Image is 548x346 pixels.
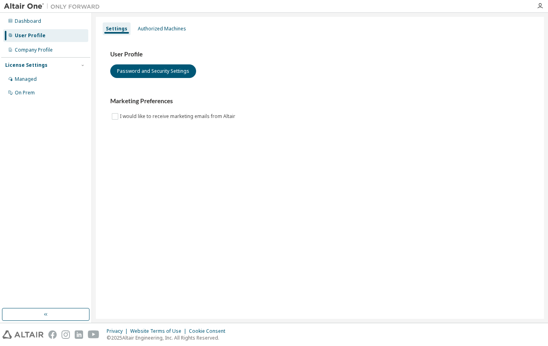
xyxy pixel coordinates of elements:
div: On Prem [15,90,35,96]
img: altair_logo.svg [2,330,44,339]
div: User Profile [15,32,46,39]
div: Settings [106,26,127,32]
label: I would like to receive marketing emails from Altair [120,112,237,121]
div: Managed [15,76,37,82]
img: linkedin.svg [75,330,83,339]
img: instagram.svg [62,330,70,339]
p: © 2025 Altair Engineering, Inc. All Rights Reserved. [107,334,230,341]
button: Password and Security Settings [110,64,196,78]
h3: User Profile [110,50,530,58]
div: Company Profile [15,47,53,53]
div: License Settings [5,62,48,68]
div: Privacy [107,328,130,334]
div: Authorized Machines [138,26,186,32]
img: Altair One [4,2,104,10]
img: youtube.svg [88,330,99,339]
img: facebook.svg [48,330,57,339]
h3: Marketing Preferences [110,97,530,105]
div: Website Terms of Use [130,328,189,334]
div: Dashboard [15,18,41,24]
div: Cookie Consent [189,328,230,334]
